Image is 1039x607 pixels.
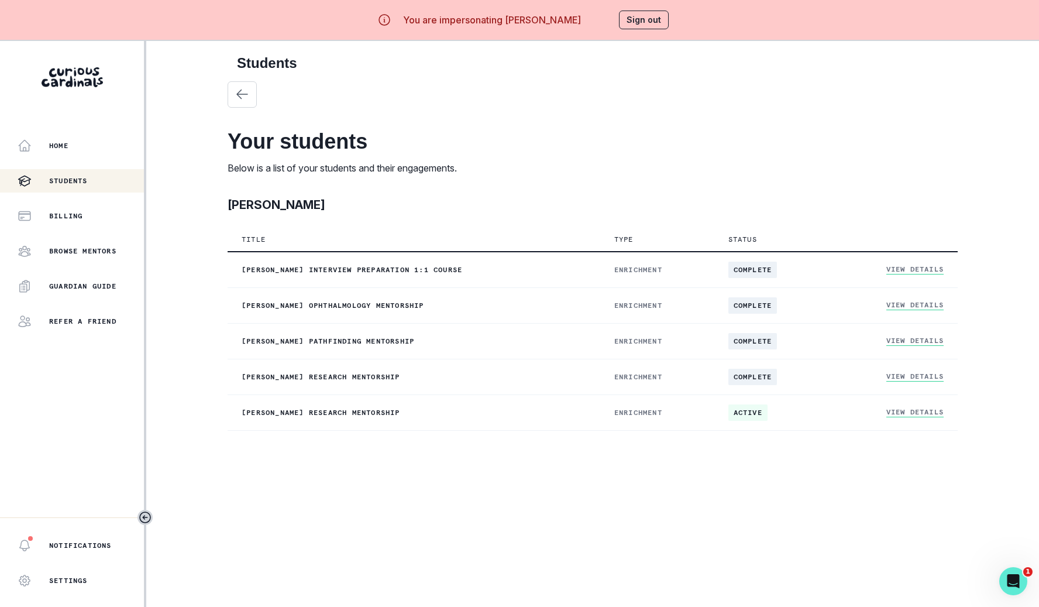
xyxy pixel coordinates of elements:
[614,265,700,275] p: ENRICHMENT
[1023,567,1033,577] span: 1
[999,567,1027,595] iframe: Intercom live chat
[619,11,669,29] button: Sign out
[242,372,586,382] p: [PERSON_NAME] Research Mentorship
[886,372,944,382] a: View Details
[728,262,777,278] span: complete
[403,13,581,27] p: You are impersonating [PERSON_NAME]
[242,235,266,244] p: Title
[49,282,116,291] p: Guardian Guide
[614,372,700,382] p: ENRICHMENT
[728,235,757,244] p: Status
[49,246,116,256] p: Browse Mentors
[49,541,112,550] p: Notifications
[49,141,68,150] p: Home
[237,55,948,72] h2: Students
[49,576,88,585] p: Settings
[242,265,586,275] p: [PERSON_NAME] Interview Preparation 1:1 Course
[728,404,768,421] span: active
[886,336,944,346] a: View Details
[228,161,958,175] p: Below is a list of your students and their engagements.
[49,211,82,221] p: Billing
[886,407,944,417] a: View Details
[137,510,153,525] button: Toggle sidebar
[228,196,325,214] p: [PERSON_NAME]
[614,301,700,310] p: ENRICHMENT
[242,337,586,346] p: [PERSON_NAME] Pathfinding Mentorship
[728,333,777,349] span: complete
[886,300,944,310] a: View Details
[242,301,586,310] p: [PERSON_NAME] Ophthalmology Mentorship
[242,408,586,417] p: [PERSON_NAME] Research Mentorship
[728,369,777,385] span: complete
[728,297,777,314] span: complete
[614,337,700,346] p: ENRICHMENT
[886,265,944,275] a: View Details
[49,317,116,326] p: Refer a friend
[614,408,700,417] p: ENRICHMENT
[49,176,88,186] p: Students
[42,67,103,87] img: Curious Cardinals Logo
[228,129,958,154] h2: Your students
[614,235,634,244] p: Type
